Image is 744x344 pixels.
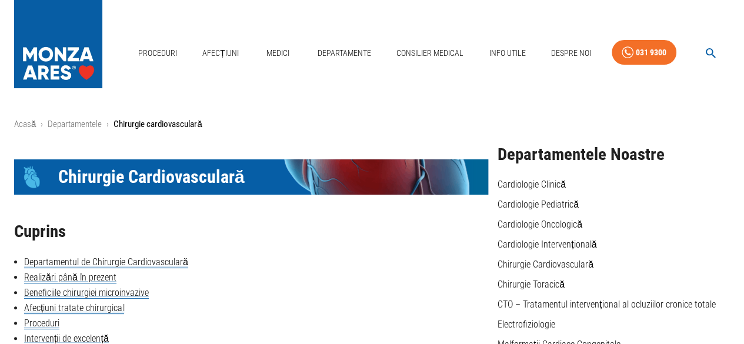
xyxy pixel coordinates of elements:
p: Chirurgie cardiovasculară [114,118,202,131]
a: Proceduri [134,41,182,65]
a: Info Utile [484,41,530,65]
a: Cardiologie Clinică [498,179,566,190]
li: › [41,118,43,131]
a: Cardiologie Oncologică [498,219,582,230]
a: Realizări până în prezent [24,272,116,283]
a: Chirurgie Toracică [498,279,565,290]
a: Departamente [313,41,376,65]
a: Cardiologie Intervențională [498,239,596,250]
a: Afecțiuni [198,41,243,65]
li: › [106,118,109,131]
a: Proceduri [24,318,59,329]
a: Consilier Medical [392,41,468,65]
nav: breadcrumb [14,118,730,131]
h2: Departamentele Noastre [498,145,730,164]
a: CTO – Tratamentul intervențional al ocluziilor cronice totale [498,299,715,310]
div: 031 9300 [636,45,666,60]
span: Chirurgie Cardiovasculară [58,166,245,188]
div: Icon [14,159,49,195]
a: Chirurgie Cardiovasculară [498,259,593,270]
a: Acasă [14,119,36,129]
a: Medici [259,41,297,65]
a: Departamentul de Chirurgie Cardiovasculară [24,256,188,268]
a: Electrofiziologie [498,319,555,330]
a: Cardiologie Pediatrică [498,199,579,210]
h2: Cuprins [14,222,488,241]
a: 031 9300 [612,40,676,65]
a: Despre Noi [546,41,596,65]
a: Departamentele [48,119,102,129]
a: Beneficiile chirurgiei microinvazive [24,287,149,299]
a: Afecțiuni tratate chirurgical [24,302,124,314]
